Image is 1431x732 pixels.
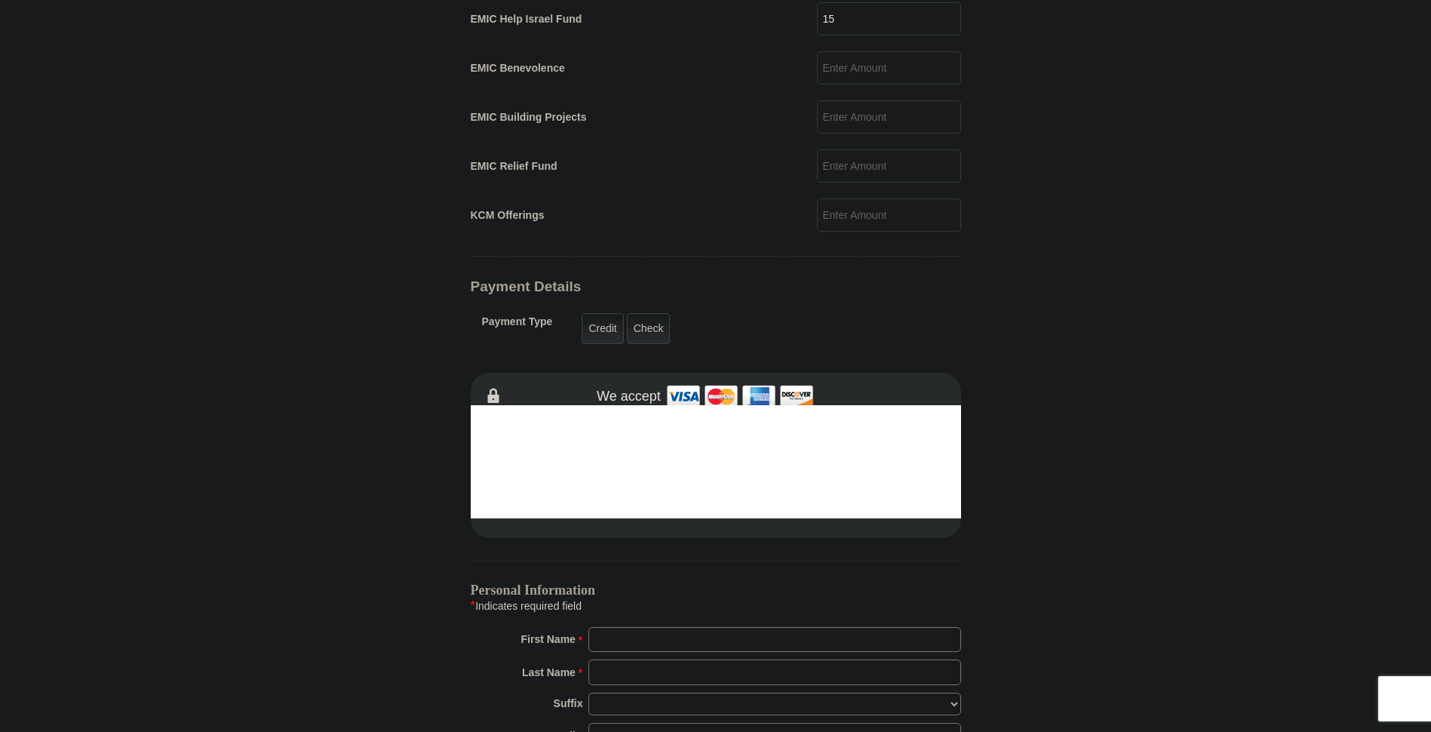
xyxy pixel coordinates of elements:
img: credit cards accepted [665,380,815,413]
h5: Payment Type [482,315,553,336]
input: Enter Amount [817,198,961,232]
h3: Payment Details [471,278,855,296]
label: EMIC Help Israel Fund [471,11,582,27]
label: EMIC Building Projects [471,109,587,125]
label: Check [627,313,671,344]
strong: First Name [521,629,576,650]
strong: Last Name [522,662,576,683]
label: EMIC Benevolence [471,60,565,76]
h4: We accept [597,389,661,405]
input: Enter Amount [817,2,961,35]
h4: Personal Information [471,584,961,596]
strong: Suffix [554,693,583,714]
label: KCM Offerings [471,208,545,223]
input: Enter Amount [817,100,961,134]
label: EMIC Relief Fund [471,158,557,174]
div: Indicates required field [471,596,961,616]
input: Enter Amount [817,51,961,85]
label: Credit [582,313,623,344]
input: Enter Amount [817,149,961,183]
